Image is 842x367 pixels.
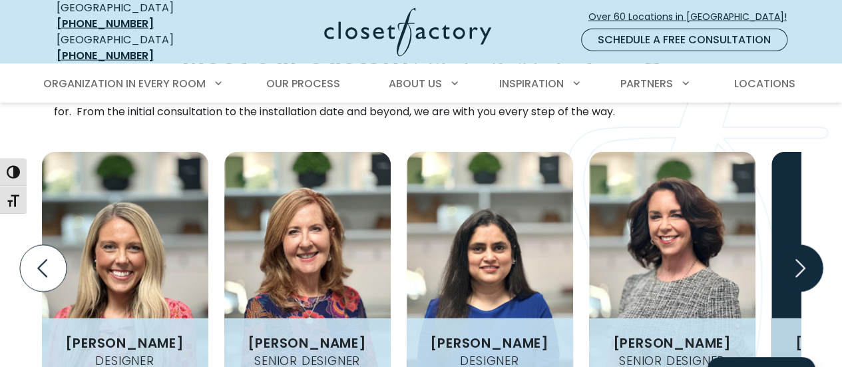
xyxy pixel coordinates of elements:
[57,32,220,64] div: [GEOGRAPHIC_DATA]
[734,76,795,91] span: Locations
[34,65,809,103] nav: Primary Menu
[266,76,340,91] span: Our Process
[614,355,730,367] h4: Senior Designer
[90,355,159,367] h4: Designer
[499,76,564,91] span: Inspiration
[15,240,72,297] button: Previous slide
[607,336,736,350] h3: [PERSON_NAME]
[455,355,524,367] h4: Designer
[389,76,442,91] span: About Us
[242,336,371,350] h3: [PERSON_NAME]
[588,10,797,24] span: Over 60 Locations in [GEOGRAPHIC_DATA]!
[425,336,554,350] h3: [PERSON_NAME]
[581,29,787,51] a: Schedule a Free Consultation
[57,48,154,63] a: [PHONE_NUMBER]
[249,355,365,367] h4: Senior Designer
[324,8,491,57] img: Closet Factory Logo
[60,336,189,350] h3: [PERSON_NAME]
[54,88,789,120] p: Each member of our team is dedicated to delivering the quality, care, and attention to detail Clo...
[43,76,206,91] span: Organization in Every Room
[620,76,673,91] span: Partners
[588,5,798,29] a: Over 60 Locations in [GEOGRAPHIC_DATA]!
[771,240,828,297] button: Next slide
[57,16,154,31] a: [PHONE_NUMBER]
